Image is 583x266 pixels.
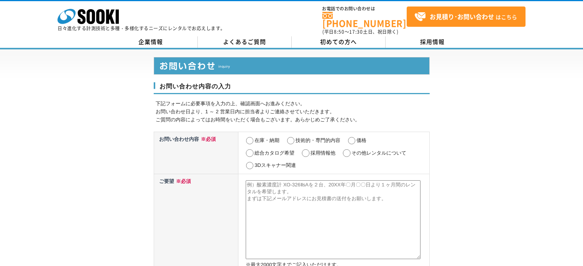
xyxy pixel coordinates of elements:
[386,36,480,48] a: 採用情報
[292,36,386,48] a: 初めての方へ
[322,7,407,11] span: お電話でのお問い合わせは
[174,178,191,184] span: ※必須
[310,150,335,156] label: 採用情報他
[154,82,430,95] h3: お問い合わせ内容の入力
[351,150,406,156] label: その他レンタルについて
[255,137,279,143] label: 在庫・納期
[255,162,296,168] label: 3Dスキャナー関連
[104,36,198,48] a: 企業情報
[156,100,430,124] p: 下記フォームに必要事項を入力の上、確認画面へお進みください。 お問い合わせ日より、1 ～ 2 営業日内に担当者よりご連絡させていただきます。 ご質問の内容によってはお時間をいただく場合もございま...
[154,57,430,75] img: お問い合わせ
[57,26,225,31] p: 日々進化する計測技術と多種・多様化するニーズにレンタルでお応えします。
[349,28,363,35] span: 17:30
[407,7,526,27] a: お見積り･お問い合わせはこちら
[322,12,407,28] a: [PHONE_NUMBER]
[154,132,238,174] th: お問い合わせ内容
[322,28,398,35] span: (平日 ～ 土日、祝日除く)
[296,137,340,143] label: 技術的・専門的内容
[356,137,366,143] label: 価格
[320,38,357,46] span: 初めての方へ
[414,11,517,23] span: はこちら
[199,136,216,142] span: ※必須
[198,36,292,48] a: よくあるご質問
[255,150,294,156] label: 総合カタログ希望
[430,12,494,21] strong: お見積り･お問い合わせ
[334,28,345,35] span: 8:50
